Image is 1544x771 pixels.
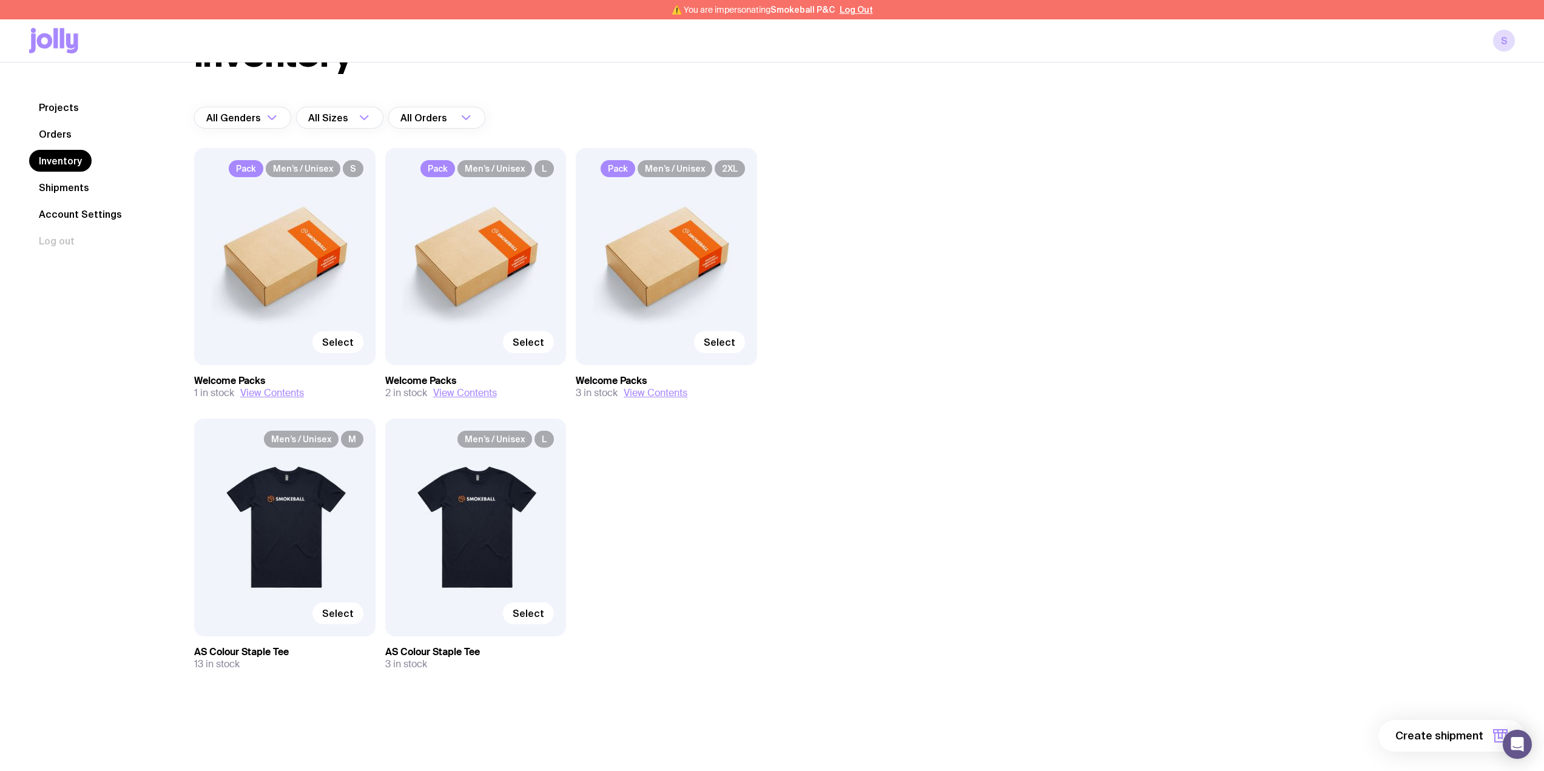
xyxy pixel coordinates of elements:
span: Select [704,336,735,348]
span: Men’s / Unisex [457,431,532,448]
h3: Welcome Packs [576,375,757,387]
span: Create shipment [1395,729,1483,743]
button: View Contents [624,387,687,399]
h3: Welcome Packs [385,375,567,387]
span: All Orders [400,107,450,129]
button: View Contents [433,387,497,399]
button: Log Out [840,5,873,15]
span: Select [322,607,354,619]
h3: AS Colour Staple Tee [385,646,567,658]
span: Men’s / Unisex [638,160,712,177]
span: Select [322,336,354,348]
span: Men’s / Unisex [264,431,339,448]
span: 2 in stock [385,387,427,399]
h1: Inventory [194,34,354,73]
div: Search for option [194,107,291,129]
span: 13 in stock [194,658,240,670]
a: Projects [29,96,89,118]
div: Search for option [296,107,383,129]
span: 1 in stock [194,387,234,399]
span: L [534,431,554,448]
input: Search for option [351,107,356,129]
span: S [343,160,363,177]
span: M [341,431,363,448]
span: Pack [420,160,455,177]
span: 3 in stock [385,658,427,670]
span: Smokeball P&C [770,5,835,15]
button: Create shipment [1378,720,1525,752]
span: All Genders [206,107,263,129]
h3: Welcome Packs [194,375,376,387]
span: All Sizes [308,107,351,129]
div: Search for option [388,107,485,129]
span: Men’s / Unisex [266,160,340,177]
span: Men’s / Unisex [457,160,532,177]
input: Search for option [450,107,457,129]
span: Select [513,336,544,348]
span: Pack [601,160,635,177]
a: Account Settings [29,203,132,225]
div: Open Intercom Messenger [1503,730,1532,759]
span: Select [513,607,544,619]
a: Orders [29,123,81,145]
button: View Contents [240,387,304,399]
span: L [534,160,554,177]
button: Log out [29,230,84,252]
span: 2XL [715,160,745,177]
h3: AS Colour Staple Tee [194,646,376,658]
a: Shipments [29,177,99,198]
span: Pack [229,160,263,177]
a: S [1493,30,1515,52]
span: ⚠️ You are impersonating [672,5,835,15]
a: Inventory [29,150,92,172]
span: 3 in stock [576,387,618,399]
